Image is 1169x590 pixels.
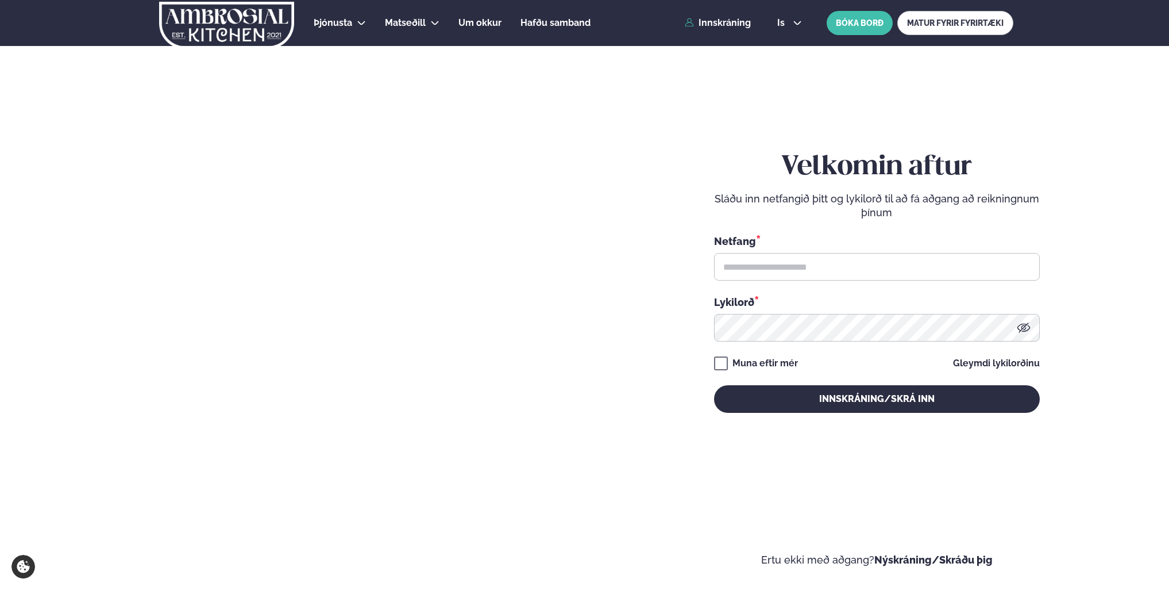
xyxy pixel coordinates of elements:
[520,17,591,28] span: Hafðu samband
[714,151,1040,183] h2: Velkomin aftur
[685,18,751,28] a: Innskráning
[897,11,1013,35] a: MATUR FYRIR FYRIRTÆKI
[385,16,426,30] a: Matseðill
[314,17,352,28] span: Þjónusta
[953,359,1040,368] a: Gleymdi lykilorðinu
[714,192,1040,220] p: Sláðu inn netfangið þitt og lykilorð til að fá aðgang að reikningnum þínum
[714,385,1040,413] button: Innskráning/Skrá inn
[458,16,501,30] a: Um okkur
[714,294,1040,309] div: Lykilorð
[768,18,811,28] button: is
[874,554,993,566] a: Nýskráning/Skráðu þig
[520,16,591,30] a: Hafðu samband
[385,17,426,28] span: Matseðill
[34,493,273,521] p: Ef eitthvað sameinar fólk, þá er [PERSON_NAME] matarferðalag.
[11,555,35,578] a: Cookie settings
[314,16,352,30] a: Þjónusta
[827,11,893,35] button: BÓKA BORÐ
[158,2,295,49] img: logo
[458,17,501,28] span: Um okkur
[34,383,273,480] h2: Velkomin á Ambrosial kitchen!
[714,233,1040,248] div: Netfang
[619,553,1135,567] p: Ertu ekki með aðgang?
[777,18,788,28] span: is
